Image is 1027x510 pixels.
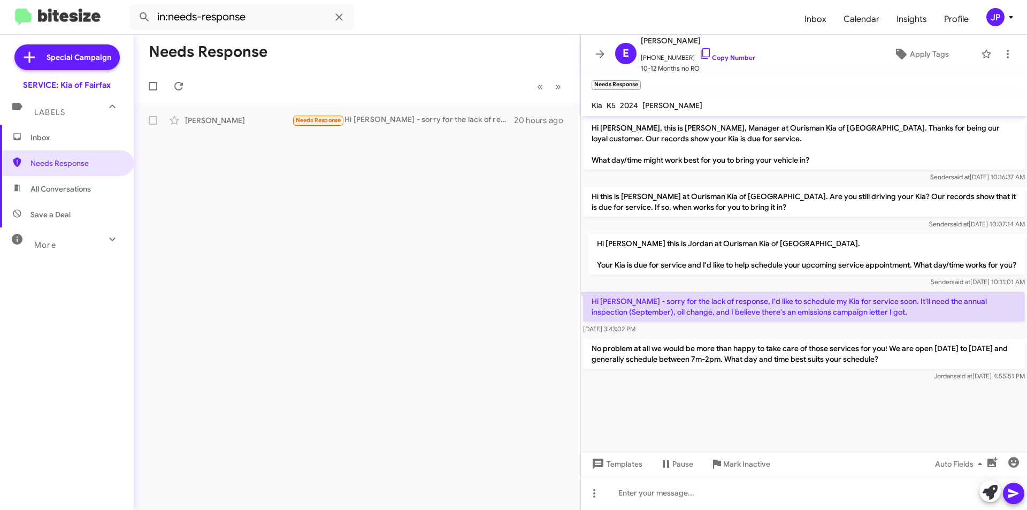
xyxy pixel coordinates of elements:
span: [PERSON_NAME] [641,34,755,47]
span: [PERSON_NAME] [642,101,702,110]
button: Pause [651,454,702,474]
span: Auto Fields [935,454,986,474]
a: Copy Number [699,54,755,62]
span: [PHONE_NUMBER] [641,47,755,63]
span: Apply Tags [910,44,949,64]
span: Sender [DATE] 10:16:37 AM [930,173,1025,181]
span: E [623,45,629,62]
p: Hi [PERSON_NAME], this is [PERSON_NAME], Manager at Ourisman Kia of [GEOGRAPHIC_DATA]. Thanks for... [583,118,1025,170]
nav: Page navigation example [531,75,568,97]
div: [PERSON_NAME] [185,115,292,126]
a: Profile [936,4,977,35]
span: « [537,80,543,93]
button: Next [549,75,568,97]
button: Previous [531,75,549,97]
span: Needs Response [30,158,121,169]
p: Hi [PERSON_NAME] - sorry for the lack of response, I'd like to schedule my Kia for service soon. ... [583,292,1025,322]
button: Mark Inactive [702,454,779,474]
span: Pause [672,454,693,474]
span: Mark Inactive [723,454,770,474]
span: [DATE] 3:43:02 PM [583,325,635,333]
p: No problem at all we would be more than happy to take care of those services for you! We are open... [583,339,1025,369]
span: Special Campaign [47,52,111,63]
span: Labels [34,108,65,117]
a: Calendar [835,4,888,35]
button: JP [977,8,1015,26]
a: Special Campaign [14,44,120,70]
span: said at [954,372,972,380]
a: Insights [888,4,936,35]
small: Needs Response [592,80,641,90]
p: Hi [PERSON_NAME] this is Jordan at Ourisman Kia of [GEOGRAPHIC_DATA]. Your Kia is due for service... [588,234,1025,275]
span: 2024 [620,101,638,110]
span: Kia [592,101,602,110]
button: Auto Fields [926,454,995,474]
span: » [555,80,561,93]
span: Jordan [DATE] 4:55:51 PM [934,372,1025,380]
span: said at [951,173,970,181]
span: 10-12 Months no RO [641,63,755,74]
span: Templates [589,454,642,474]
span: All Conversations [30,184,91,194]
input: Search [129,4,354,30]
button: Templates [581,454,651,474]
span: Sender [DATE] 10:11:01 AM [931,278,1025,286]
div: SERVICE: Kia of Fairfax [23,80,111,90]
span: Inbox [30,132,121,143]
span: K5 [607,101,616,110]
div: JP [986,8,1005,26]
span: Sender [DATE] 10:07:14 AM [929,220,1025,228]
span: More [34,240,56,250]
button: Apply Tags [866,44,976,64]
div: 20 hours ago [514,115,572,126]
span: said at [950,220,969,228]
span: Save a Deal [30,209,71,220]
div: Hi [PERSON_NAME] - sorry for the lack of response, I'd like to schedule my Kia for service soon. ... [292,114,514,126]
h1: Needs Response [149,43,267,60]
span: said at [952,278,970,286]
p: Hi this is [PERSON_NAME] at Ourisman Kia of [GEOGRAPHIC_DATA]. Are you still driving your Kia? Ou... [583,187,1025,217]
a: Inbox [796,4,835,35]
span: Needs Response [296,117,341,124]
